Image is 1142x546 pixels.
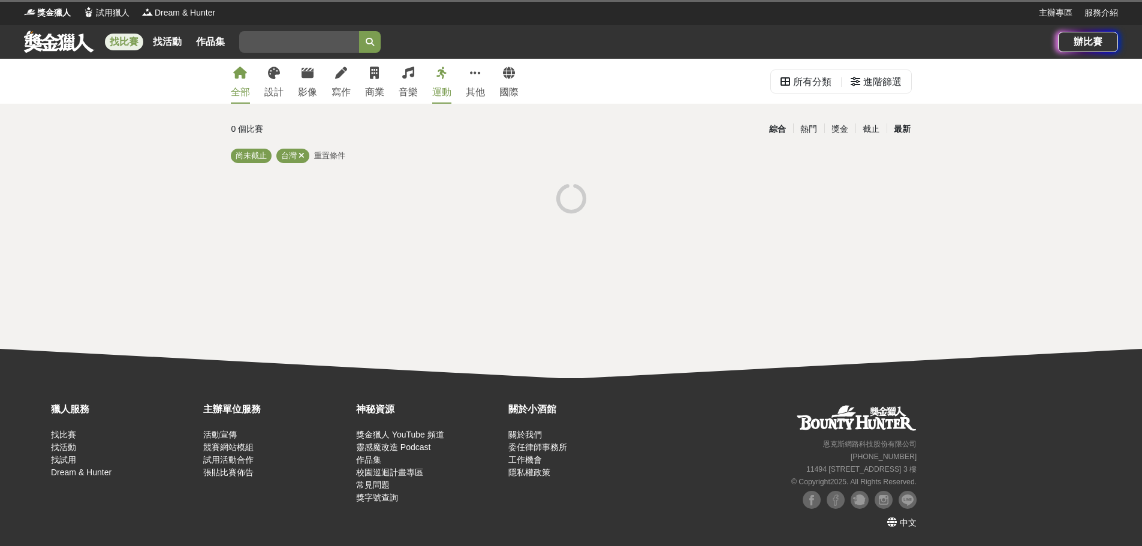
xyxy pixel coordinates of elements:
div: 運動 [432,85,451,99]
a: 校園巡迴計畫專區 [356,467,423,477]
a: 找比賽 [51,430,76,439]
a: 影像 [298,59,317,104]
a: 靈感魔改造 Podcast [356,442,430,452]
div: 截止 [855,119,887,140]
div: 獎金 [824,119,855,140]
img: Logo [83,6,95,18]
a: 音樂 [399,59,418,104]
span: 尚未截止 [236,151,267,160]
span: 試用獵人 [96,7,129,19]
img: Plurk [851,491,869,509]
div: 商業 [365,85,384,99]
img: Instagram [875,491,893,509]
a: 常見問題 [356,480,390,490]
img: Logo [24,6,36,18]
div: 進階篩選 [863,70,902,94]
img: Facebook [827,491,845,509]
a: 運動 [432,59,451,104]
small: [PHONE_NUMBER] [851,453,917,461]
a: 找試用 [51,455,76,464]
a: LogoDream & Hunter [141,7,215,19]
a: 找比賽 [105,34,143,50]
a: 委任律師事務所 [508,442,567,452]
a: 活動宣傳 [203,430,237,439]
div: 寫作 [332,85,351,99]
div: 設計 [264,85,284,99]
small: 11494 [STREET_ADDRESS] 3 樓 [806,465,917,473]
a: 張貼比賽佈告 [203,467,254,477]
span: 重置條件 [314,151,345,160]
div: 最新 [887,119,918,140]
a: 辦比賽 [1058,32,1118,52]
div: 關於小酒館 [508,402,655,417]
div: 全部 [231,85,250,99]
a: 找活動 [148,34,186,50]
a: Logo獎金獵人 [24,7,71,19]
div: 影像 [298,85,317,99]
div: 主辦單位服務 [203,402,349,417]
div: 其他 [466,85,485,99]
a: 服務介紹 [1084,7,1118,19]
div: 音樂 [399,85,418,99]
a: 作品集 [191,34,230,50]
img: Facebook [803,491,821,509]
div: 所有分類 [793,70,831,94]
div: 綜合 [762,119,793,140]
a: 隱私權政策 [508,467,550,477]
div: 國際 [499,85,519,99]
a: 工作機會 [508,455,542,464]
a: 全部 [231,59,250,104]
span: 台灣 [281,151,297,160]
a: 關於我們 [508,430,542,439]
div: 0 個比賽 [231,119,457,140]
a: 找活動 [51,442,76,452]
div: 神秘資源 [356,402,502,417]
a: Logo試用獵人 [83,7,129,19]
a: 獎金獵人 YouTube 頻道 [356,430,444,439]
a: 主辦專區 [1039,7,1072,19]
a: Dream & Hunter [51,467,112,477]
img: LINE [899,491,917,509]
div: 獵人服務 [51,402,197,417]
img: Logo [141,6,153,18]
a: 商業 [365,59,384,104]
a: 獎字號查詢 [356,493,398,502]
span: 中文 [900,518,917,527]
a: 設計 [264,59,284,104]
a: 其他 [466,59,485,104]
a: 寫作 [332,59,351,104]
a: 試用活動合作 [203,455,254,464]
small: © Copyright 2025 . All Rights Reserved. [791,478,917,486]
a: 國際 [499,59,519,104]
div: 熱門 [793,119,824,140]
small: 恩克斯網路科技股份有限公司 [823,440,917,448]
a: 競賽網站模組 [203,442,254,452]
span: 獎金獵人 [37,7,71,19]
span: Dream & Hunter [155,7,215,19]
a: 作品集 [356,455,381,464]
